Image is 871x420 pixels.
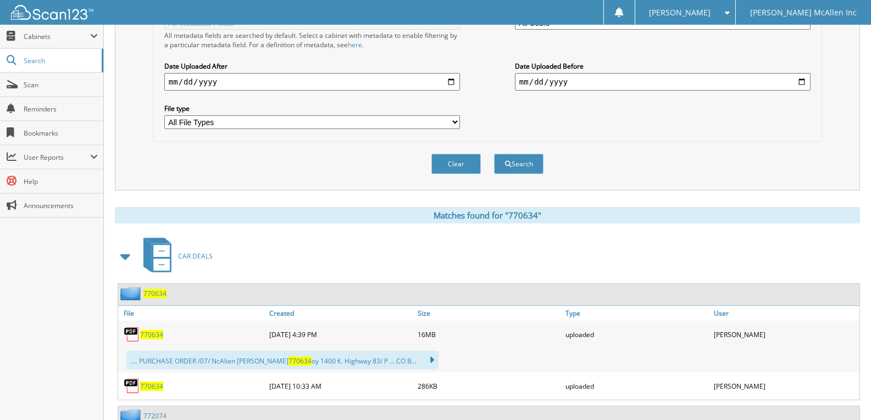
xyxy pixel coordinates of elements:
[515,73,811,91] input: end
[24,153,90,162] span: User Reports
[24,32,90,41] span: Cabinets
[494,154,543,174] button: Search
[415,375,563,397] div: 286KB
[24,201,98,210] span: Announcements
[124,326,140,343] img: PDF.png
[115,207,860,223] div: Matches found for "770634"
[24,128,98,138] span: Bookmarks
[563,306,711,321] a: Type
[515,61,811,71] label: Date Uploaded Before
[118,306,267,321] a: File
[649,9,711,16] span: [PERSON_NAME]
[140,382,163,391] a: 770634
[140,330,163,339] a: 770634
[24,80,98,89] span: Scan
[563,323,711,345] div: uploaded
[164,31,460,49] div: All metadata fields are searched by default. Select a cabinet with metadata to enable filtering b...
[178,251,213,261] span: CAR DEALS
[137,234,213,278] a: CAR DEALS
[431,154,481,174] button: Clear
[750,9,857,16] span: [PERSON_NAME] McAllen Inc
[164,73,460,91] input: start
[816,367,871,420] iframe: Chat Widget
[563,375,711,397] div: uploaded
[415,306,563,321] a: Size
[24,177,98,186] span: Help
[164,104,460,113] label: File type
[711,306,859,321] a: User
[124,378,140,394] img: PDF.png
[126,351,439,369] div: .... PURCHASE ORDER /07/ NcAlien [PERSON_NAME] oy 1400 €. Highway 83/ P ... CO B...
[289,356,312,366] span: 770634
[711,323,859,345] div: [PERSON_NAME]
[415,323,563,345] div: 16MB
[267,306,415,321] a: Created
[143,289,167,298] a: 770634
[164,61,460,71] label: Date Uploaded After
[711,375,859,397] div: [PERSON_NAME]
[267,323,415,345] div: [DATE] 4:39 PM
[348,40,362,49] a: here
[24,56,96,65] span: Search
[11,5,93,20] img: scan123-logo-white.svg
[267,375,415,397] div: [DATE] 10:33 AM
[120,287,143,300] img: folder2.png
[24,104,98,114] span: Reminders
